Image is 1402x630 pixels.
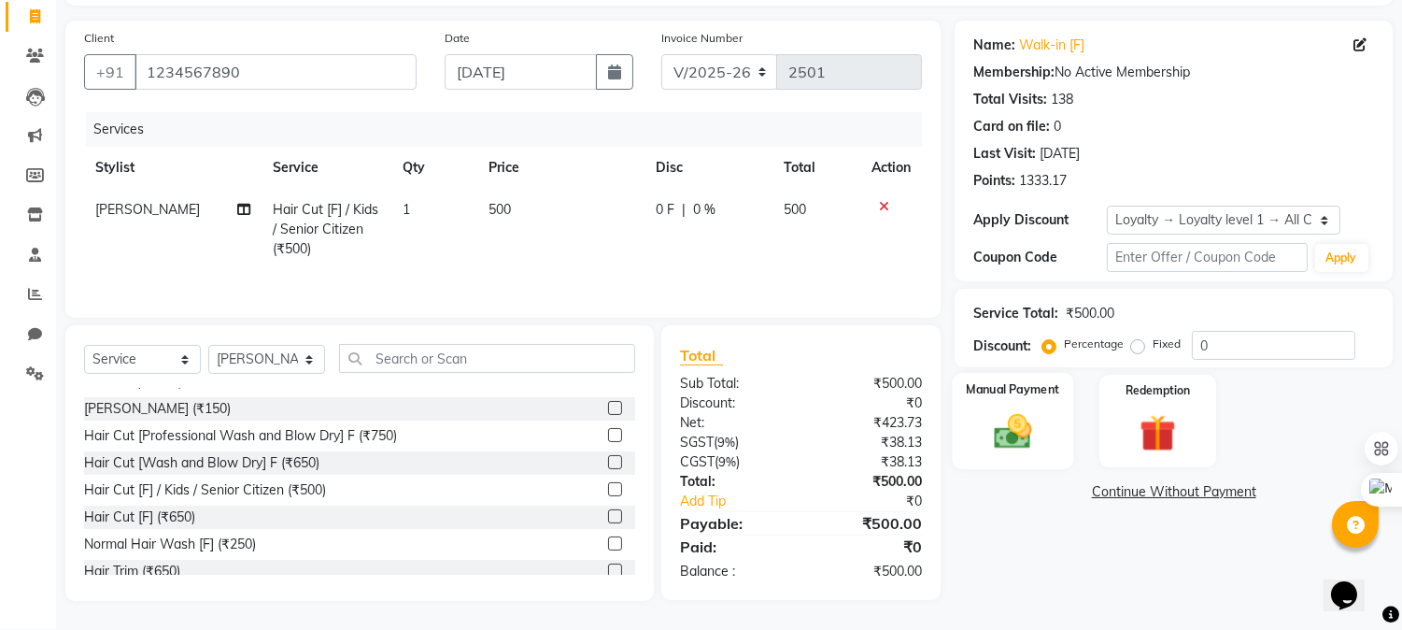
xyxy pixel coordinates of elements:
[682,200,686,220] span: |
[801,472,937,492] div: ₹500.00
[1064,336,1124,352] label: Percentage
[973,171,1015,191] div: Points:
[84,399,231,419] div: [PERSON_NAME] (₹150)
[84,562,180,581] div: Hair Trim (₹650)
[84,453,319,473] div: Hair Cut [Wash and Blow Dry] F (₹650)
[693,200,715,220] span: 0 %
[666,452,801,472] div: ( )
[680,453,715,470] span: CGST
[1040,144,1080,164] div: [DATE]
[801,562,937,581] div: ₹500.00
[680,346,723,365] span: Total
[86,112,936,147] div: Services
[666,433,801,452] div: ( )
[973,210,1107,230] div: Apply Discount
[1153,336,1181,352] label: Fixed
[801,433,937,452] div: ₹38.13
[262,147,392,189] th: Service
[801,374,937,394] div: ₹500.00
[7,7,273,24] div: Outline
[84,508,195,527] div: Hair Cut [F] (₹650)
[666,536,801,558] div: Paid:
[824,492,937,511] div: ₹0
[661,30,743,47] label: Invoice Number
[967,380,1060,398] label: Manual Payment
[22,130,52,146] span: 16 px
[801,536,937,558] div: ₹0
[666,394,801,413] div: Discount:
[477,147,644,189] th: Price
[958,482,1389,502] a: Continue Without Payment
[1051,90,1073,109] div: 138
[860,147,922,189] th: Action
[84,535,256,554] div: Normal Hair Wash [F] (₹250)
[785,201,807,218] span: 500
[718,454,736,469] span: 9%
[1128,410,1187,456] img: _gift.svg
[666,413,801,433] div: Net:
[1019,171,1067,191] div: 1333.17
[1019,36,1084,55] a: Walk-in [F]
[274,201,379,257] span: Hair Cut [F] / Kids / Senior Citizen (₹500)
[973,90,1047,109] div: Total Visits:
[339,344,635,373] input: Search or Scan
[95,201,200,218] span: [PERSON_NAME]
[973,63,1374,82] div: No Active Membership
[656,200,674,220] span: 0 F
[973,304,1058,323] div: Service Total:
[84,54,136,90] button: +91
[28,24,101,40] a: Back to Top
[666,512,801,535] div: Payable:
[135,54,417,90] input: Search by Name/Mobile/Email/Code
[1054,117,1061,136] div: 0
[973,117,1050,136] div: Card on file:
[403,201,410,218] span: 1
[84,480,326,500] div: Hair Cut [F] / Kids / Senior Citizen (₹500)
[7,59,273,79] h3: Style
[1126,382,1190,399] label: Redemption
[983,410,1044,454] img: _cash.svg
[801,512,937,535] div: ₹500.00
[445,30,470,47] label: Date
[973,248,1107,267] div: Coupon Code
[84,30,114,47] label: Client
[1315,244,1368,272] button: Apply
[84,426,397,446] div: Hair Cut [Professional Wash and Blow Dry] F (₹750)
[1066,304,1114,323] div: ₹500.00
[773,147,861,189] th: Total
[644,147,772,189] th: Disc
[973,144,1036,164] div: Last Visit:
[680,434,714,451] span: SGST
[666,492,824,511] a: Add Tip
[7,113,64,129] label: Font Size
[489,201,511,218] span: 500
[973,336,1031,356] div: Discount:
[84,147,262,189] th: Stylist
[1324,555,1383,611] iframe: chat widget
[1107,243,1307,272] input: Enter Offer / Coupon Code
[666,374,801,394] div: Sub Total:
[717,435,735,450] span: 9%
[801,394,937,413] div: ₹0
[801,452,937,472] div: ₹38.13
[973,63,1055,82] div: Membership:
[666,562,801,581] div: Balance :
[666,472,801,492] div: Total:
[391,147,477,189] th: Qty
[801,413,937,433] div: ₹423.73
[973,36,1015,55] div: Name:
